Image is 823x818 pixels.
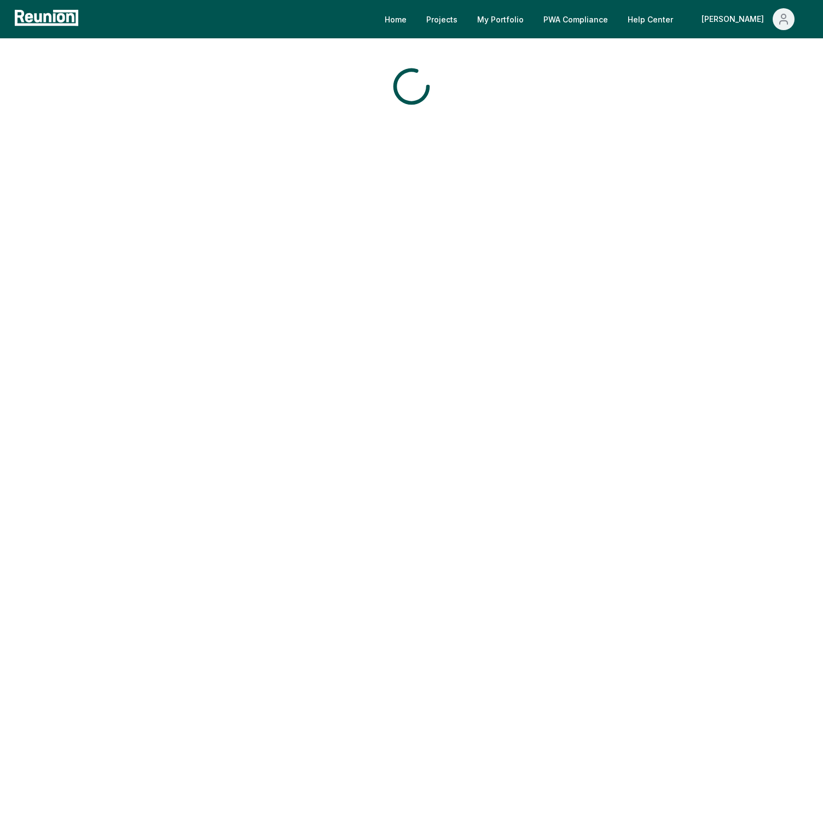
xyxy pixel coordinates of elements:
[693,8,803,30] button: [PERSON_NAME]
[702,8,768,30] div: [PERSON_NAME]
[418,8,466,30] a: Projects
[376,8,812,30] nav: Main
[535,8,617,30] a: PWA Compliance
[376,8,415,30] a: Home
[468,8,532,30] a: My Portfolio
[619,8,682,30] a: Help Center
